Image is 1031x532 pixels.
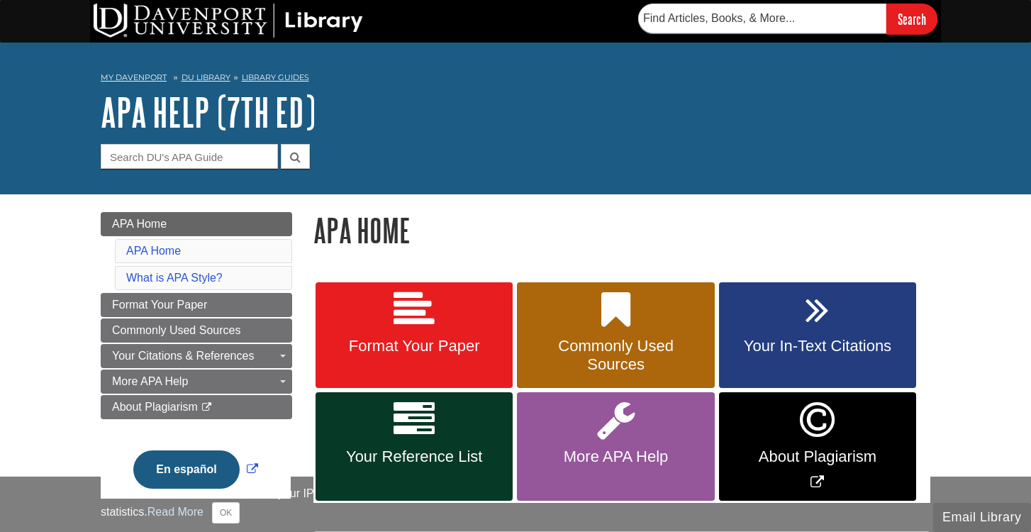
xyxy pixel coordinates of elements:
a: About Plagiarism [101,395,292,419]
button: En español [133,450,239,489]
span: Your Reference List [326,448,502,466]
input: Search [886,4,937,34]
a: Commonly Used Sources [101,318,292,343]
a: Your Reference List [316,392,513,501]
a: Link opens in new window [130,463,261,475]
span: Format Your Paper [112,299,207,311]
span: Your Citations & References [112,350,254,362]
a: Library Guides [242,72,309,82]
a: APA Help (7th Ed) [101,90,316,134]
span: Commonly Used Sources [112,324,240,336]
span: About Plagiarism [730,448,905,466]
span: About Plagiarism [112,401,198,413]
a: APA Home [101,212,292,236]
img: DU Library [94,4,363,38]
span: Commonly Used Sources [528,337,703,374]
span: Your In-Text Citations [730,337,905,355]
a: Format Your Paper [316,282,513,389]
button: Email Library [933,503,1031,532]
input: Search DU's APA Guide [101,144,278,169]
span: More APA Help [112,375,188,387]
a: More APA Help [517,392,714,501]
a: Your Citations & References [101,344,292,368]
div: Guide Page Menu [101,212,292,513]
a: My Davenport [101,72,167,84]
a: APA Home [126,245,181,257]
a: Commonly Used Sources [517,282,714,389]
h1: APA Home [313,212,930,248]
a: Format Your Paper [101,293,292,317]
form: Searches DU Library's articles, books, and more [638,4,937,34]
span: APA Home [112,218,167,230]
span: More APA Help [528,448,703,466]
i: This link opens in a new window [201,403,213,412]
nav: breadcrumb [101,68,930,91]
a: DU Library [182,72,230,82]
a: What is APA Style? [126,272,223,284]
input: Find Articles, Books, & More... [638,4,886,33]
a: Link opens in new window [719,392,916,501]
span: Format Your Paper [326,337,502,355]
a: More APA Help [101,370,292,394]
a: Your In-Text Citations [719,282,916,389]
